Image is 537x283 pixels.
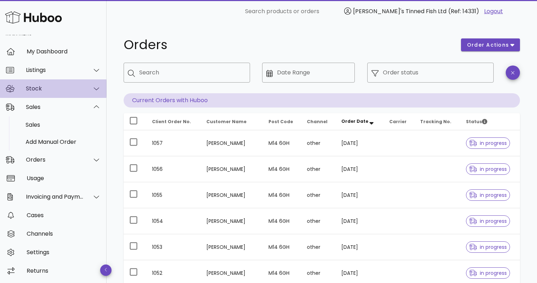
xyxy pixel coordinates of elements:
[389,119,407,125] span: Carrier
[146,113,201,130] th: Client Order No.
[26,67,84,73] div: Listings
[484,7,503,16] a: Logout
[26,121,101,128] div: Sales
[27,48,101,55] div: My Dashboard
[124,93,520,108] p: Current Orders with Huboo
[336,113,384,130] th: Order Date: Sorted descending. Activate to remove sorting.
[469,245,507,250] span: in progress
[467,41,509,49] span: order actions
[336,234,384,260] td: [DATE]
[307,119,327,125] span: Channel
[26,138,101,145] div: Add Manual Order
[301,156,336,182] td: other
[152,119,191,125] span: Client Order No.
[26,85,84,92] div: Stock
[27,249,101,256] div: Settings
[420,119,451,125] span: Tracking No.
[448,7,479,15] span: (Ref: 14331)
[201,156,263,182] td: [PERSON_NAME]
[201,208,263,234] td: [PERSON_NAME]
[263,208,302,234] td: M14 6GH
[301,182,336,208] td: other
[263,130,302,156] td: M14 6GH
[201,234,263,260] td: [PERSON_NAME]
[336,130,384,156] td: [DATE]
[27,212,101,219] div: Cases
[146,208,201,234] td: 1054
[27,230,101,237] div: Channels
[26,104,84,110] div: Sales
[336,208,384,234] td: [DATE]
[26,193,84,200] div: Invoicing and Payments
[27,267,101,274] div: Returns
[263,156,302,182] td: M14 6GH
[201,182,263,208] td: [PERSON_NAME]
[146,130,201,156] td: 1057
[469,167,507,172] span: in progress
[201,113,263,130] th: Customer Name
[301,208,336,234] td: other
[263,182,302,208] td: M14 6GH
[469,271,507,276] span: in progress
[263,234,302,260] td: M14 6GH
[146,182,201,208] td: 1055
[268,119,293,125] span: Post Code
[341,118,368,124] span: Order Date
[27,175,101,182] div: Usage
[466,119,487,125] span: Status
[301,234,336,260] td: other
[301,113,336,130] th: Channel
[353,7,446,15] span: [PERSON_NAME]'s Tinned Fish Ltd
[469,141,507,146] span: in progress
[146,234,201,260] td: 1053
[461,38,520,51] button: order actions
[206,119,246,125] span: Customer Name
[336,156,384,182] td: [DATE]
[460,113,520,130] th: Status
[26,156,84,163] div: Orders
[384,113,414,130] th: Carrier
[124,38,452,51] h1: Orders
[469,193,507,198] span: in progress
[5,10,62,25] img: Huboo Logo
[201,130,263,156] td: [PERSON_NAME]
[414,113,460,130] th: Tracking No.
[301,130,336,156] td: other
[263,113,302,130] th: Post Code
[469,219,507,224] span: in progress
[146,156,201,182] td: 1056
[336,182,384,208] td: [DATE]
